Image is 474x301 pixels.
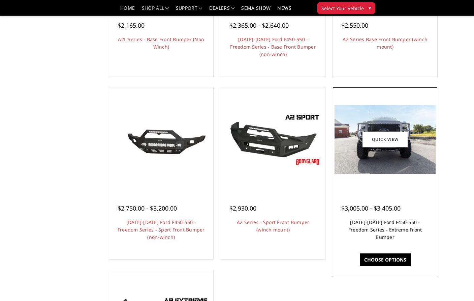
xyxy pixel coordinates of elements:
img: 2017-2022 Ford F450-550 - Freedom Series - Extreme Front Bumper [335,105,435,174]
span: $3,005.00 - $3,405.00 [341,204,401,212]
a: News [277,6,291,16]
span: $2,750.00 - $3,200.00 [118,204,177,212]
a: Choose Options [360,253,411,266]
a: Support [176,6,202,16]
a: [DATE]-[DATE] Ford F450-550 - Freedom Series - Extreme Front Bumper [348,219,422,240]
span: $2,365.00 - $2,640.00 [229,21,289,29]
span: ▾ [369,4,371,11]
a: [DATE]-[DATE] Ford F450-550 - Freedom Series - Base Front Bumper (non-winch) [230,36,316,57]
a: shop all [142,6,169,16]
a: [DATE]-[DATE] Ford F450-550 - Freedom Series - Sport Front Bumper (non-winch) [118,219,205,240]
a: Quick view [362,132,408,147]
span: $2,930.00 [229,204,256,212]
a: A2 Series - Sport Front Bumper (winch mount) A2 Series - Sport Front Bumper (winch mount) [223,89,323,190]
a: 2017-2022 Ford F450-550 - Freedom Series - Sport Front Bumper (non-winch) 2017-2022 Ford F450-550... [111,89,212,190]
span: $2,165.00 [118,21,145,29]
button: Select Your Vehicle [317,2,375,14]
a: A2 Series Base Front Bumper (winch mount) [343,36,428,50]
a: Home [120,6,135,16]
span: $2,550.00 [341,21,368,29]
img: 2017-2022 Ford F450-550 - Freedom Series - Sport Front Bumper (non-winch) [111,115,212,163]
a: SEMA Show [241,6,271,16]
a: A2 Series - Sport Front Bumper (winch mount) [237,219,310,233]
a: 2017-2022 Ford F450-550 - Freedom Series - Extreme Front Bumper 2017-2022 Ford F450-550 - Freedom... [335,89,435,190]
a: A2L Series - Base Front Bumper (Non Winch) [118,36,204,50]
a: Dealers [209,6,235,16]
span: Select Your Vehicle [321,5,364,12]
